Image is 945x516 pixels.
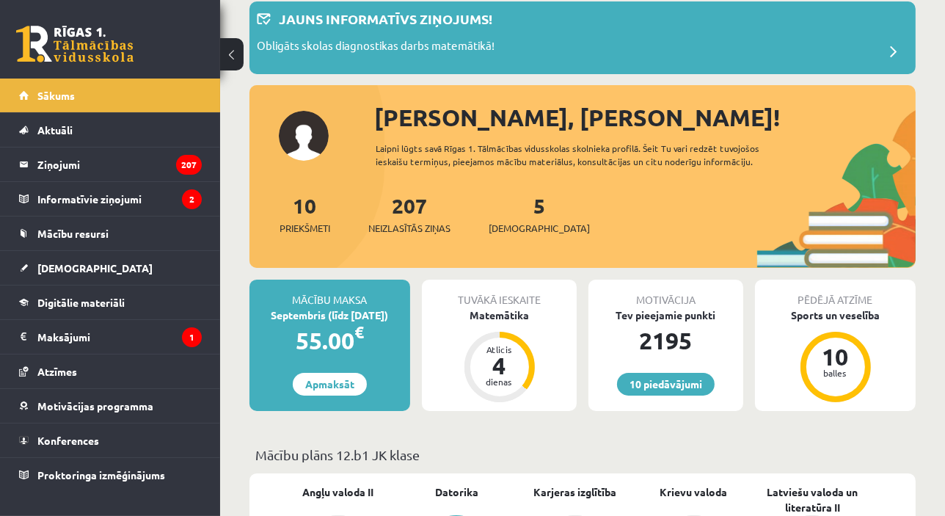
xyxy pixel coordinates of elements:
a: Karjeras izglītība [533,484,616,500]
a: Sākums [19,79,202,112]
span: [DEMOGRAPHIC_DATA] [37,261,153,275]
div: Mācību maksa [249,280,410,308]
div: Sports un veselība [755,308,916,323]
span: Neizlasītās ziņas [368,221,450,236]
div: Pēdējā atzīme [755,280,916,308]
div: Motivācija [588,280,743,308]
legend: Maksājumi [37,320,202,354]
span: Aktuāli [37,123,73,137]
a: Mācību resursi [19,217,202,250]
legend: Ziņojumi [37,148,202,181]
a: Atzīmes [19,355,202,388]
span: € [354,321,364,343]
a: [DEMOGRAPHIC_DATA] [19,251,202,285]
a: Ziņojumi207 [19,148,202,181]
a: Latviešu valoda un literatūra II [753,484,872,515]
div: [PERSON_NAME], [PERSON_NAME]! [374,100,916,135]
span: Priekšmeti [280,221,330,236]
a: Motivācijas programma [19,389,202,423]
span: Digitālie materiāli [37,296,125,309]
div: Atlicis [478,345,522,354]
div: Tev pieejamie punkti [588,308,743,323]
div: Laipni lūgts savā Rīgas 1. Tālmācības vidusskolas skolnieka profilā. Šeit Tu vari redzēt tuvojošo... [376,142,776,168]
span: Sākums [37,89,75,102]
div: Matemātika [422,308,577,323]
span: Konferences [37,434,99,447]
div: 10 [814,345,858,368]
legend: Informatīvie ziņojumi [37,182,202,216]
div: 2195 [588,323,743,358]
span: [DEMOGRAPHIC_DATA] [489,221,590,236]
div: dienas [478,377,522,386]
a: Datorika [435,484,478,500]
i: 207 [176,155,202,175]
a: Aktuāli [19,113,202,147]
a: Konferences [19,424,202,457]
div: Tuvākā ieskaite [422,280,577,308]
span: Atzīmes [37,365,77,378]
div: balles [814,368,858,377]
i: 2 [182,189,202,209]
a: 10Priekšmeti [280,192,330,236]
a: Sports un veselība 10 balles [755,308,916,404]
p: Mācību plāns 12.b1 JK klase [255,445,910,465]
a: 5[DEMOGRAPHIC_DATA] [489,192,590,236]
a: Digitālie materiāli [19,286,202,319]
span: Proktoringa izmēģinājums [37,468,165,482]
a: Maksājumi1 [19,320,202,354]
div: 4 [478,354,522,377]
a: Jauns informatīvs ziņojums! Obligāts skolas diagnostikas darbs matemātikā! [257,9,908,67]
p: Jauns informatīvs ziņojums! [279,9,492,29]
div: 55.00 [249,323,410,358]
a: 207Neizlasītās ziņas [368,192,450,236]
a: Krievu valoda [660,484,728,500]
p: Obligāts skolas diagnostikas darbs matemātikā! [257,37,495,58]
div: Septembris (līdz [DATE]) [249,308,410,323]
span: Mācību resursi [37,227,109,240]
span: Motivācijas programma [37,399,153,413]
i: 1 [182,327,202,347]
a: 10 piedāvājumi [617,373,715,396]
a: Proktoringa izmēģinājums [19,458,202,492]
a: Matemātika Atlicis 4 dienas [422,308,577,404]
a: Angļu valoda II [302,484,373,500]
a: Informatīvie ziņojumi2 [19,182,202,216]
a: Rīgas 1. Tālmācības vidusskola [16,26,134,62]
a: Apmaksāt [293,373,367,396]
